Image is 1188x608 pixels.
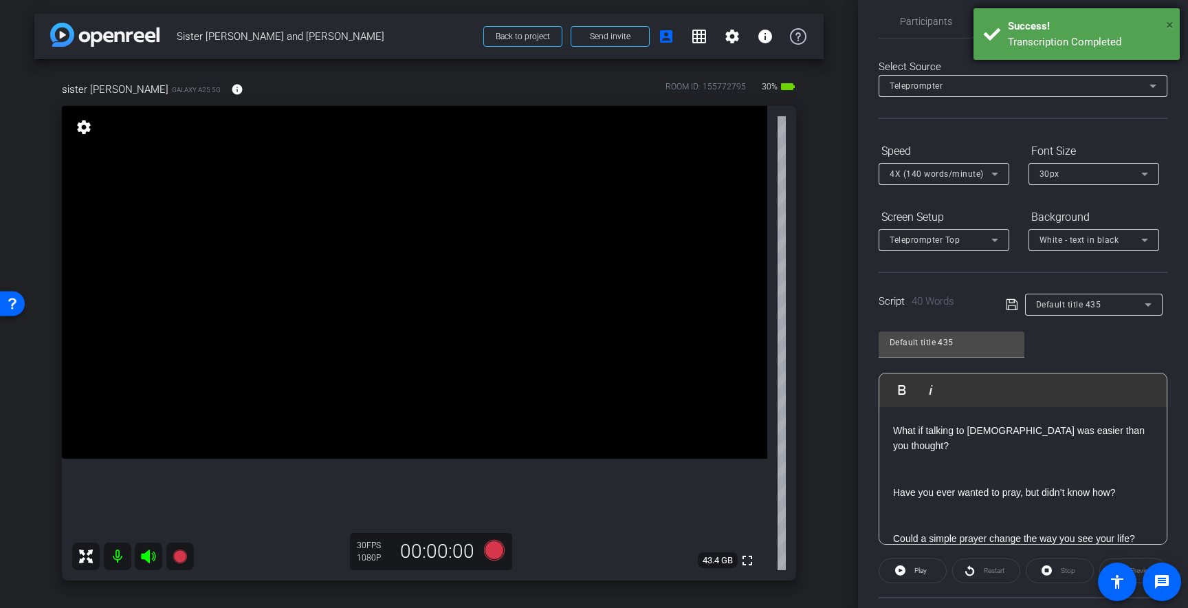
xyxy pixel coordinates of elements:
mat-icon: grid_on [691,28,707,45]
div: 30 [357,540,391,551]
img: app-logo [50,23,159,47]
p: What if talking to [DEMOGRAPHIC_DATA] was easier than you thought? [893,423,1153,454]
button: Send invite [571,26,650,47]
span: Play [914,567,927,574]
button: Close [1166,14,1174,35]
span: Back to project [496,32,550,41]
p: Could a simple prayer change the way you see your life? [893,531,1153,546]
mat-icon: info [231,83,243,96]
div: ROOM ID: 155772795 [665,80,746,100]
span: Participants [900,17,952,26]
mat-icon: message [1154,574,1170,590]
div: Script [879,294,987,310]
span: Teleprompter [890,81,943,91]
span: 4X (140 words/minute) [890,169,984,179]
mat-icon: settings [74,119,93,135]
div: Select Source [879,59,1167,75]
div: Speed [879,140,1009,163]
span: 40 Words [912,295,954,307]
button: Play [879,558,947,583]
span: 43.4 GB [698,552,738,569]
mat-icon: account_box [658,28,674,45]
span: 30% [760,76,780,98]
span: Teleprompter Top [890,235,960,245]
mat-icon: fullscreen [739,552,756,569]
input: Title [890,334,1013,351]
div: Screen Setup [879,206,1009,229]
div: 00:00:00 [391,540,483,563]
span: 30px [1039,169,1059,179]
div: Background [1028,206,1159,229]
span: Send invite [590,31,630,42]
span: White - text in black [1039,235,1119,245]
span: sister [PERSON_NAME] [62,82,168,97]
mat-icon: accessibility [1109,574,1125,590]
p: Have you ever wanted to pray, but didn’t know how? [893,485,1153,500]
mat-icon: info [757,28,773,45]
button: Back to project [483,26,562,47]
div: Transcription Completed [1008,34,1169,50]
div: Font Size [1028,140,1159,163]
span: Sister [PERSON_NAME] and [PERSON_NAME] [177,23,475,50]
span: Default title 435 [1036,300,1101,310]
div: Success! [1008,19,1169,34]
div: 1080P [357,552,391,563]
span: FPS [366,541,381,550]
span: × [1166,17,1174,33]
mat-icon: settings [724,28,740,45]
mat-icon: battery_std [780,78,796,95]
span: Galaxy A25 5G [172,85,221,95]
